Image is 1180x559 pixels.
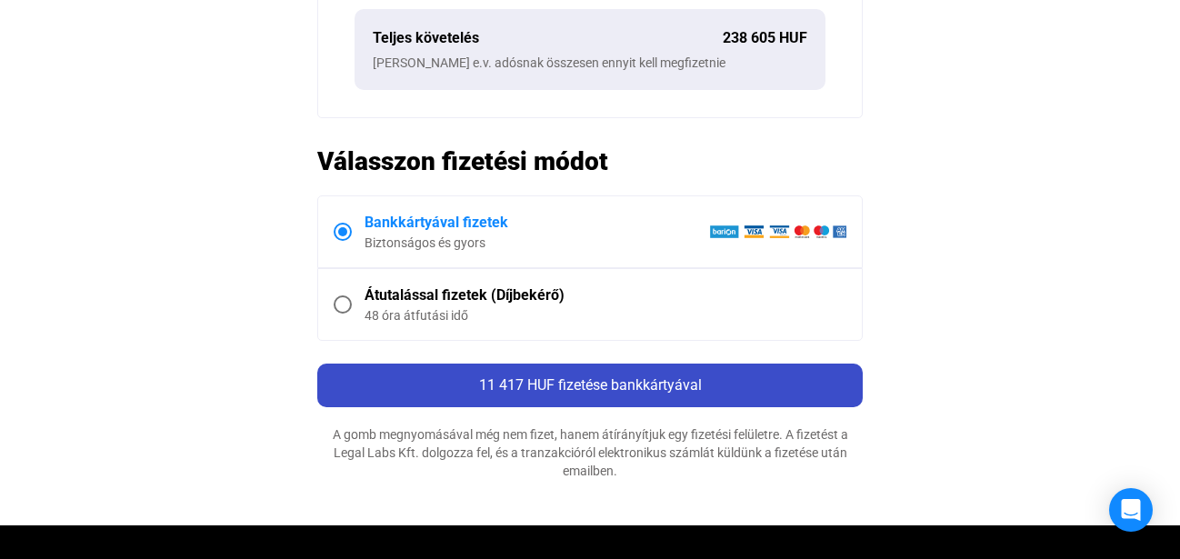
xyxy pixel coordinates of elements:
[709,225,846,239] img: barion
[317,364,863,407] button: 11 417 HUF fizetése bankkártyával
[317,145,863,177] h2: Válasszon fizetési módot
[365,284,846,306] div: Átutalással fizetek (Díjbekérő)
[723,27,807,49] div: 238 605 HUF
[1109,488,1153,532] div: Open Intercom Messenger
[373,27,723,49] div: Teljes követelés
[373,54,807,72] div: [PERSON_NAME] e.v. adósnak összesen ennyit kell megfizetnie
[365,306,846,324] div: 48 óra átfutási idő
[317,425,863,480] div: A gomb megnyomásával még nem fizet, hanem átírányítjuk egy fizetési felületre. A fizetést a Legal...
[365,234,709,252] div: Biztonságos és gyors
[365,212,709,234] div: Bankkártyával fizetek
[479,376,702,394] span: 11 417 HUF fizetése bankkártyával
